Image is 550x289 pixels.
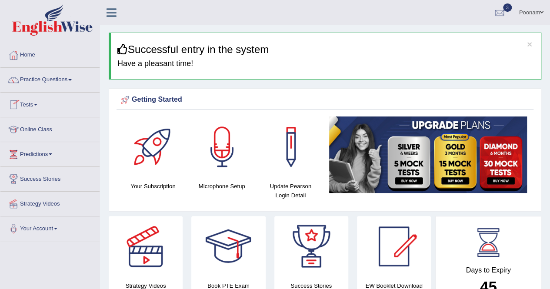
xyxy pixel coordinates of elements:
[117,60,534,68] h4: Have a pleasant time!
[260,182,320,200] h4: Update Pearson Login Detail
[0,167,100,189] a: Success Stories
[0,142,100,164] a: Predictions
[0,117,100,139] a: Online Class
[117,44,534,55] h3: Successful entry in the system
[0,192,100,213] a: Strategy Videos
[119,93,531,106] div: Getting Started
[123,182,183,191] h4: Your Subscription
[0,216,100,238] a: Your Account
[192,182,252,191] h4: Microphone Setup
[329,116,527,193] img: small5.jpg
[445,266,531,274] h4: Days to Expiry
[527,40,532,49] button: ×
[503,3,512,12] span: 3
[0,68,100,90] a: Practice Questions
[0,93,100,114] a: Tests
[0,43,100,65] a: Home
